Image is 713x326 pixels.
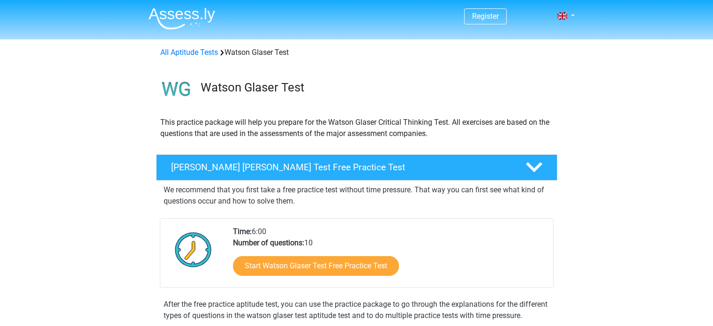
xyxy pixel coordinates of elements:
[157,69,196,109] img: watson glaser test
[233,256,399,276] a: Start Watson Glaser Test Free Practice Test
[171,162,510,173] h4: [PERSON_NAME] [PERSON_NAME] Test Free Practice Test
[160,299,554,321] div: After the free practice aptitude test, you can use the practice package to go through the explana...
[160,117,553,139] p: This practice package will help you prepare for the Watson Glaser Critical Thinking Test. All exe...
[233,238,304,247] b: Number of questions:
[152,154,561,181] a: [PERSON_NAME] [PERSON_NAME] Test Free Practice Test
[164,184,550,207] p: We recommend that you first take a free practice test without time pressure. That way you can fir...
[149,8,215,30] img: Assessly
[233,227,252,236] b: Time:
[160,48,218,57] a: All Aptitude Tests
[226,226,553,287] div: 6:00 10
[472,12,499,21] a: Register
[157,47,557,58] div: Watson Glaser Test
[170,226,217,273] img: Clock
[201,80,550,95] h3: Watson Glaser Test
